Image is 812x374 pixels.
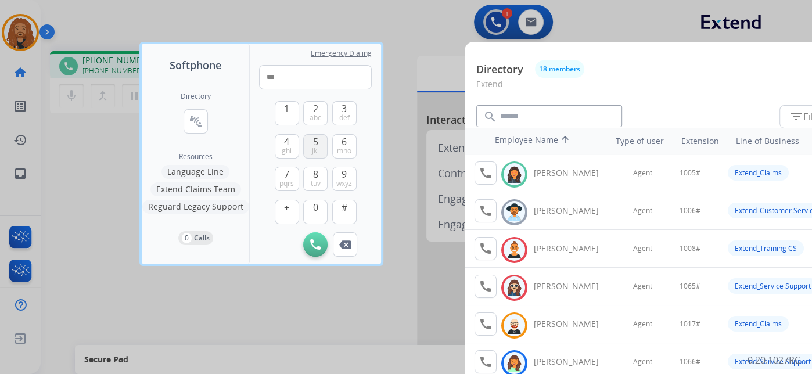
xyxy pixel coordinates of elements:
mat-icon: search [483,110,497,124]
button: 7pqrs [275,167,299,191]
img: avatar [506,279,523,297]
mat-icon: call [479,279,493,293]
button: 4ghi [275,134,299,159]
div: [PERSON_NAME] [534,318,612,330]
span: tuv [311,179,321,188]
button: # [332,200,357,224]
button: 1 [275,101,299,125]
div: [PERSON_NAME] [534,167,612,179]
span: 0 [313,200,318,214]
button: 6mno [332,134,357,159]
span: abc [310,113,321,123]
img: avatar [506,354,523,372]
button: 2abc [303,101,328,125]
span: Resources [179,152,213,161]
span: Agent [633,282,652,291]
div: [PERSON_NAME] [534,243,612,254]
button: 9wxyz [332,167,357,191]
span: 3 [342,102,347,116]
mat-icon: call [479,204,493,218]
span: 1065# [680,282,700,291]
button: Reguard Legacy Support [142,200,249,214]
span: 1 [284,102,289,116]
span: Agent [633,244,652,253]
mat-icon: call [479,242,493,256]
button: 18 members [535,60,584,78]
span: 9 [342,167,347,181]
span: Agent [633,168,652,178]
span: Agent [633,357,652,366]
mat-icon: call [479,317,493,331]
button: + [275,200,299,224]
img: avatar [506,166,523,184]
span: wxyz [336,179,352,188]
button: 5jkl [303,134,328,159]
th: Type of user [599,130,670,153]
button: Language Line [161,165,229,179]
p: Calls [194,233,210,243]
p: Directory [476,62,523,77]
span: 1005# [680,168,700,178]
th: Extension [675,130,724,153]
span: 7 [284,167,289,181]
span: def [339,113,350,123]
span: 8 [313,167,318,181]
div: Extend_Claims [728,165,789,181]
div: Extend_Training CS [728,240,804,256]
button: 8tuv [303,167,328,191]
div: [PERSON_NAME] [534,280,612,292]
span: Agent [633,319,652,329]
span: 4 [284,135,289,149]
mat-icon: filter_list [789,110,803,124]
span: 2 [313,102,318,116]
span: pqrs [279,179,294,188]
span: Softphone [170,57,221,73]
span: 5 [313,135,318,149]
div: Extend_Claims [728,316,789,332]
button: 3def [332,101,357,125]
span: ghi [282,146,292,156]
img: call-button [310,239,321,250]
mat-icon: call [479,166,493,180]
mat-icon: call [479,355,493,369]
span: 1008# [680,244,700,253]
img: avatar [506,317,523,335]
span: mno [337,146,351,156]
span: 1006# [680,206,700,215]
h2: Directory [181,92,211,101]
p: 0 [182,233,192,243]
span: Agent [633,206,652,215]
button: 0 [303,200,328,224]
span: 1017# [680,319,700,329]
span: # [342,200,347,214]
span: jkl [312,146,319,156]
th: Employee Name [489,128,594,154]
div: [PERSON_NAME] [534,205,612,217]
mat-icon: connect_without_contact [189,114,203,128]
p: 0.20.1027RC [748,353,800,367]
span: Emergency Dialing [311,49,372,58]
img: avatar [506,203,523,221]
img: avatar [506,241,523,259]
button: 0Calls [178,231,213,245]
span: 1066# [680,357,700,366]
button: Extend Claims Team [150,182,241,196]
span: + [284,200,289,214]
mat-icon: arrow_upward [558,134,572,148]
span: 6 [342,135,347,149]
img: call-button [339,240,351,249]
div: [PERSON_NAME] [534,356,612,368]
